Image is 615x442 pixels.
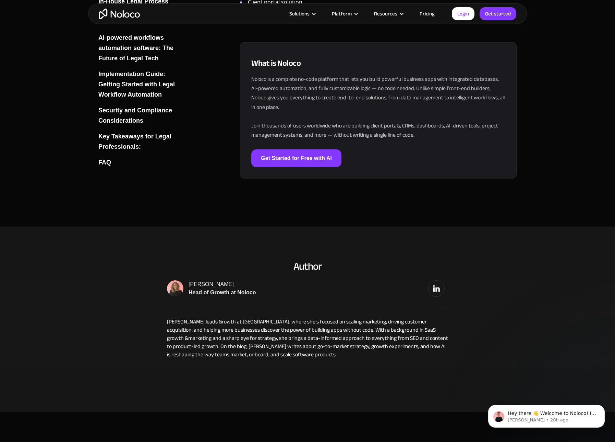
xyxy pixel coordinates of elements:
iframe: Intercom notifications message [478,391,615,439]
a: home [99,9,140,19]
a: Pricing [411,9,443,18]
a: Security and Compliance Considerations [98,105,181,126]
div: [PERSON_NAME] [189,280,256,288]
div: Resources [374,9,397,18]
a: Get started [480,7,516,20]
a: Key Takeaways for Legal Professionals: [98,131,181,152]
h3: What is Noloco [251,58,505,69]
p: [PERSON_NAME] leads Growth at [GEOGRAPHIC_DATA], where she’s focused on scaling marketing, drivin... [167,318,448,359]
a: AI-powered workflows automation software: The Future of Legal Tech [98,33,181,63]
a: Get Started for Free with AI [251,149,341,167]
a: Implementation Guide: Getting Started with Legal Workflow Automation [98,69,181,100]
a: Login [452,7,474,20]
div: Solutions [289,9,310,18]
h3: Author [167,259,448,273]
a: FAQ [98,157,181,168]
div: Resources [365,9,411,18]
div: Platform [323,9,365,18]
div: Head of Growth at Noloco [189,288,256,297]
div: Solutions [281,9,323,18]
p: Noloco is a complete no-code platform that lets you build powerful business apps with integrated ... [251,75,505,140]
div: FAQ [98,157,111,168]
div: Platform [332,9,352,18]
